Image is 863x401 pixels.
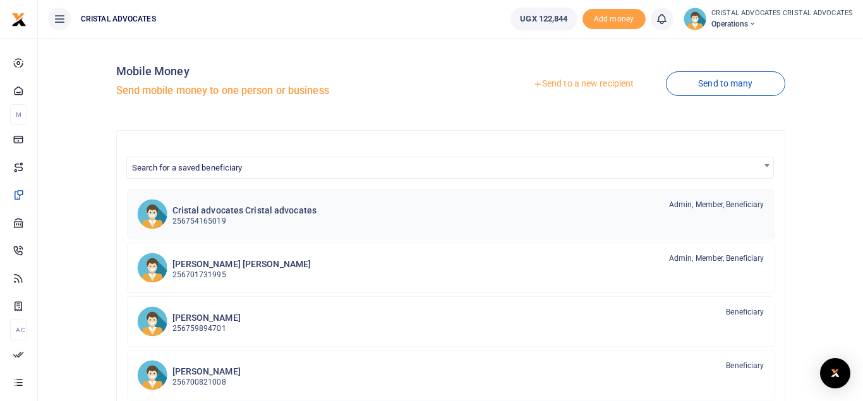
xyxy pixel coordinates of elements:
[137,199,167,229] img: CaCa
[582,9,646,30] li: Toup your wallet
[669,199,764,210] span: Admin, Member, Beneficiary
[172,259,311,270] h6: [PERSON_NAME] [PERSON_NAME]
[684,8,706,30] img: profile-user
[127,350,775,400] a: SM [PERSON_NAME] 256700821008 Beneficiary
[11,14,27,23] a: logo-small logo-large logo-large
[711,18,854,30] span: Operations
[711,8,854,19] small: CRISTAL ADVOCATES CRISTAL ADVOCATES
[116,64,446,78] h4: Mobile Money
[127,189,775,239] a: CaCa Cristal advocates Cristal advocates 256754165019 Admin, Member, Beneficiary
[127,296,775,347] a: JM [PERSON_NAME] 256759894701 Beneficiary
[510,8,577,30] a: UGX 122,844
[582,13,646,23] a: Add money
[820,358,850,388] div: Open Intercom Messenger
[132,163,243,172] span: Search for a saved beneficiary
[127,242,775,293] a: RbRb [PERSON_NAME] [PERSON_NAME] 256701731995 Admin, Member, Beneficiary
[137,306,167,337] img: JM
[172,376,241,388] p: 256700821008
[137,360,167,390] img: SM
[582,9,646,30] span: Add money
[172,205,317,216] h6: Cristal advocates Cristal advocates
[172,323,241,335] p: 256759894701
[172,215,317,227] p: 256754165019
[669,253,764,264] span: Admin, Member, Beneficiary
[137,253,167,283] img: RbRb
[172,313,241,323] h6: [PERSON_NAME]
[10,320,27,340] li: Ac
[127,157,773,177] span: Search for a saved beneficiary
[126,157,774,179] span: Search for a saved beneficiary
[726,360,764,371] span: Beneficiary
[520,13,567,25] span: UGX 122,844
[11,12,27,27] img: logo-small
[172,269,311,281] p: 256701731995
[10,104,27,125] li: M
[501,73,666,95] a: Send to a new recipient
[76,13,161,25] span: CRISTAL ADVOCATES
[116,85,446,97] h5: Send mobile money to one person or business
[684,8,854,30] a: profile-user CRISTAL ADVOCATES CRISTAL ADVOCATES Operations
[505,8,582,30] li: Wallet ballance
[666,71,785,96] a: Send to many
[726,306,764,318] span: Beneficiary
[172,366,241,377] h6: [PERSON_NAME]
